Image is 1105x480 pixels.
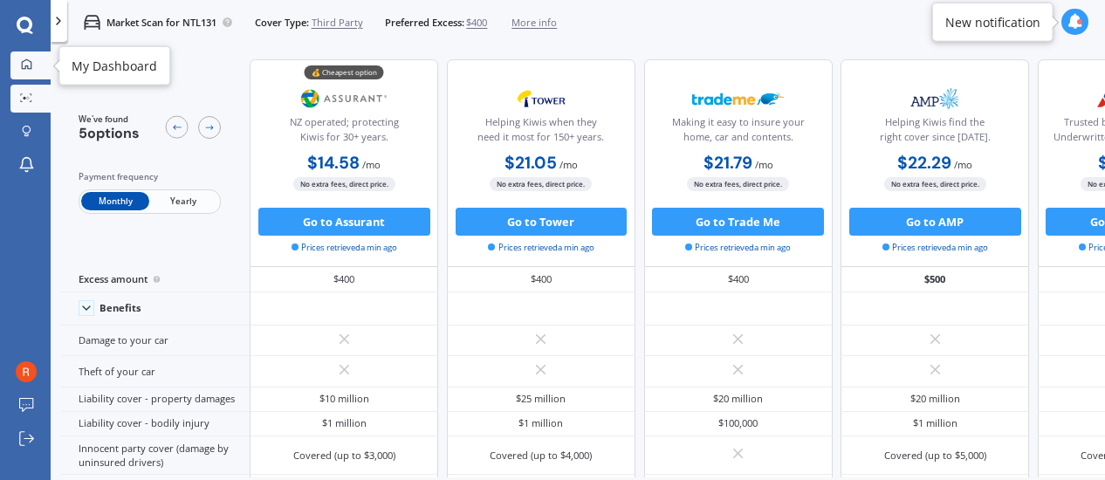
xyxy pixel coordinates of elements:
[456,208,628,236] button: Go to Tower
[255,16,309,30] span: Cover Type:
[466,16,487,30] span: $400
[853,115,1017,150] div: Helping Kiwis find the right cover since [DATE].
[655,115,820,150] div: Making it easy to insure your home, car and contents.
[72,57,157,74] div: My Dashboard
[910,392,960,406] div: $20 million
[884,177,986,190] span: No extra fees, direct price.
[945,13,1040,31] div: New notification
[250,267,438,291] div: $400
[385,16,464,30] span: Preferred Excess:
[106,16,216,30] p: Market Scan for NTL131
[307,152,360,174] b: $14.58
[16,361,37,382] img: ACg8ocJmfJIkrcNNXSeavGo9g1j0Lnx-BAG2bgiI6YxY3fUx1HrHeg=s96-c
[884,449,986,463] div: Covered (up to $5,000)
[882,242,988,254] span: Prices retrieved a min ago
[362,158,381,171] span: / mo
[305,65,384,79] div: 💰 Cheapest option
[322,416,367,430] div: $1 million
[685,242,791,254] span: Prices retrieved a min ago
[61,387,250,412] div: Liability cover - property damages
[841,267,1029,291] div: $500
[490,449,592,463] div: Covered (up to $4,000)
[504,152,557,174] b: $21.05
[703,152,752,174] b: $21.79
[61,356,250,387] div: Theft of your car
[495,81,587,116] img: Tower.webp
[713,392,763,406] div: $20 million
[79,113,140,126] span: We've found
[79,124,140,142] span: 5 options
[511,16,557,30] span: More info
[292,242,397,254] span: Prices retrieved a min ago
[644,267,833,291] div: $400
[954,158,972,171] span: / mo
[488,242,594,254] span: Prices retrieved a min ago
[61,267,250,291] div: Excess amount
[913,416,957,430] div: $1 million
[84,14,100,31] img: car.f15378c7a67c060ca3f3.svg
[518,416,563,430] div: $1 million
[61,326,250,356] div: Damage to your car
[149,192,217,210] span: Yearly
[490,177,592,190] span: No extra fees, direct price.
[849,208,1021,236] button: Go to AMP
[897,152,951,174] b: $22.29
[293,449,395,463] div: Covered (up to $3,000)
[447,267,635,291] div: $400
[61,436,250,475] div: Innocent party cover (damage by uninsured drivers)
[258,208,430,236] button: Go to Assurant
[299,81,391,116] img: Assurant.png
[262,115,426,150] div: NZ operated; protecting Kiwis for 30+ years.
[79,170,221,184] div: Payment frequency
[755,158,773,171] span: / mo
[61,412,250,436] div: Liability cover - bodily injury
[293,177,395,190] span: No extra fees, direct price.
[516,392,566,406] div: $25 million
[100,302,141,314] div: Benefits
[889,81,981,116] img: AMP.webp
[692,81,785,116] img: Trademe.webp
[459,115,623,150] div: Helping Kiwis when they need it most for 150+ years.
[319,392,369,406] div: $10 million
[687,177,789,190] span: No extra fees, direct price.
[312,16,363,30] span: Third Party
[652,208,824,236] button: Go to Trade Me
[718,416,758,430] div: $100,000
[559,158,578,171] span: / mo
[81,192,149,210] span: Monthly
